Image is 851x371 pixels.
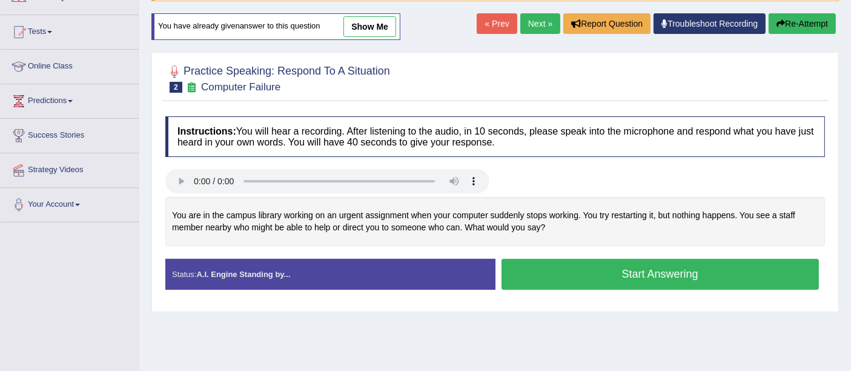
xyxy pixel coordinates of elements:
[1,153,139,184] a: Strategy Videos
[502,259,820,290] button: Start Answering
[185,82,198,93] small: Exam occurring question
[201,81,280,93] small: Computer Failure
[1,188,139,218] a: Your Account
[177,126,236,136] b: Instructions:
[170,82,182,93] span: 2
[165,116,825,157] h4: You will hear a recording. After listening to the audio, in 10 seconds, please speak into the mic...
[151,13,400,40] div: You have already given answer to this question
[165,62,390,93] h2: Practice Speaking: Respond To A Situation
[769,13,836,34] button: Re-Attempt
[477,13,517,34] a: « Prev
[343,16,396,37] a: show me
[520,13,560,34] a: Next »
[165,197,825,246] div: You are in the campus library working on an urgent assignment when your computer suddenly stops w...
[1,119,139,149] a: Success Stories
[165,259,495,290] div: Status:
[196,270,290,279] strong: A.I. Engine Standing by...
[1,84,139,115] a: Predictions
[1,50,139,80] a: Online Class
[563,13,651,34] button: Report Question
[654,13,766,34] a: Troubleshoot Recording
[1,15,139,45] a: Tests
